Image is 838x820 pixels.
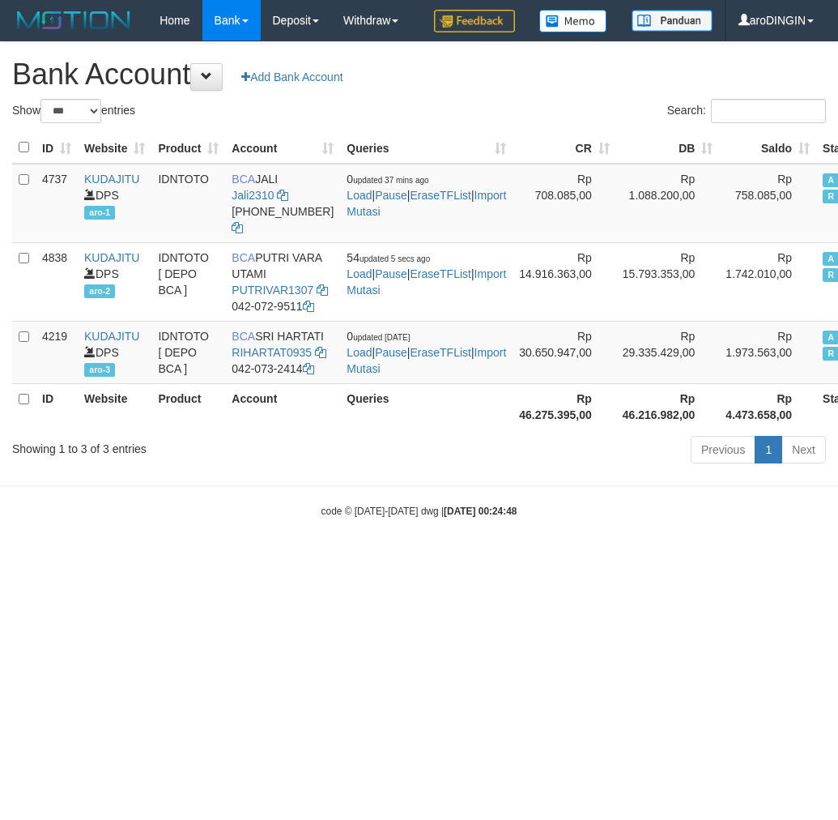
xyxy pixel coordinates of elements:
th: CR: activate to sort column ascending [513,132,616,164]
th: Product [151,383,225,429]
td: JALI [PHONE_NUMBER] [225,164,340,243]
span: | | | [347,173,506,218]
th: ID: activate to sort column ascending [36,132,78,164]
select: Showentries [40,99,101,123]
a: Import Mutasi [347,346,506,375]
a: Import Mutasi [347,189,506,218]
a: KUDAJITU [84,330,139,343]
span: BCA [232,251,255,264]
span: BCA [232,173,255,186]
td: Rp 14.916.363,00 [513,242,616,321]
span: aro-3 [84,363,115,377]
label: Search: [667,99,826,123]
a: Import Mutasi [347,267,506,297]
td: PUTRI VARA UTAMI 042-072-9511 [225,242,340,321]
td: IDNTOTO [151,164,225,243]
strong: [DATE] 00:24:48 [444,506,517,517]
a: Copy 6127014941 to clipboard [232,221,243,234]
a: Copy PUTRIVAR1307 to clipboard [317,284,328,297]
img: panduan.png [632,10,713,32]
td: 4838 [36,242,78,321]
th: DB: activate to sort column ascending [616,132,720,164]
a: KUDAJITU [84,173,139,186]
td: IDNTOTO [ DEPO BCA ] [151,242,225,321]
a: KUDAJITU [84,251,139,264]
a: RIHARTAT0935 [232,346,312,359]
a: Copy 0420732414 to clipboard [303,362,314,375]
th: Rp 46.275.395,00 [513,383,616,429]
a: Add Bank Account [231,63,353,91]
th: Queries: activate to sort column ascending [340,132,513,164]
td: SRI HARTATI 042-073-2414 [225,321,340,383]
th: Rp 4.473.658,00 [719,383,816,429]
span: updated [DATE] [353,333,410,342]
td: DPS [78,164,151,243]
span: updated 37 mins ago [353,176,428,185]
td: Rp 30.650.947,00 [513,321,616,383]
th: Account [225,383,340,429]
span: aro-2 [84,284,115,298]
a: Pause [375,346,407,359]
span: | | | [347,251,506,297]
td: 4737 [36,164,78,243]
th: Website: activate to sort column ascending [78,132,151,164]
th: ID [36,383,78,429]
td: Rp 758.085,00 [719,164,816,243]
a: Load [347,267,372,280]
a: EraseTFList [410,189,471,202]
a: EraseTFList [410,267,471,280]
th: Saldo: activate to sort column ascending [719,132,816,164]
div: Showing 1 to 3 of 3 entries [12,434,337,457]
small: code © [DATE]-[DATE] dwg | [321,506,517,517]
th: Rp 46.216.982,00 [616,383,720,429]
h1: Bank Account [12,58,826,91]
a: 1 [755,436,782,463]
a: Jali2310 [232,189,274,202]
a: Pause [375,189,407,202]
th: Website [78,383,151,429]
td: DPS [78,321,151,383]
span: updated 5 secs ago [359,254,430,263]
img: MOTION_logo.png [12,8,135,32]
a: PUTRIVAR1307 [232,284,313,297]
a: EraseTFList [410,346,471,359]
input: Search: [711,99,826,123]
a: Load [347,346,372,359]
img: Button%20Memo.svg [539,10,607,32]
span: BCA [232,330,255,343]
span: 0 [347,173,428,186]
a: Previous [691,436,755,463]
th: Queries [340,383,513,429]
a: Copy Jali2310 to clipboard [277,189,288,202]
td: Rp 15.793.353,00 [616,242,720,321]
td: Rp 708.085,00 [513,164,616,243]
td: IDNTOTO [ DEPO BCA ] [151,321,225,383]
td: Rp 1.742.010,00 [719,242,816,321]
td: Rp 1.973.563,00 [719,321,816,383]
a: Copy 0420729511 to clipboard [303,300,314,313]
a: Copy RIHARTAT0935 to clipboard [315,346,326,359]
td: Rp 29.335.429,00 [616,321,720,383]
td: Rp 1.088.200,00 [616,164,720,243]
a: Load [347,189,372,202]
span: aro-1 [84,206,115,220]
span: | | | [347,330,506,375]
th: Account: activate to sort column ascending [225,132,340,164]
label: Show entries [12,99,135,123]
th: Product: activate to sort column ascending [151,132,225,164]
td: DPS [78,242,151,321]
td: 4219 [36,321,78,383]
span: 0 [347,330,410,343]
img: Feedback.jpg [434,10,515,32]
a: Pause [375,267,407,280]
a: Next [781,436,826,463]
span: 54 [347,251,430,264]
